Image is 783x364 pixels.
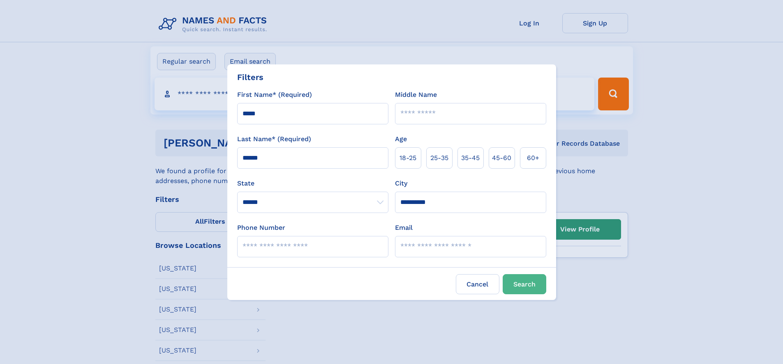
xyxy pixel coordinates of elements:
[503,274,546,294] button: Search
[237,134,311,144] label: Last Name* (Required)
[237,179,388,188] label: State
[237,90,312,100] label: First Name* (Required)
[395,223,413,233] label: Email
[456,274,499,294] label: Cancel
[461,153,480,163] span: 35‑45
[492,153,511,163] span: 45‑60
[395,90,437,100] label: Middle Name
[395,179,407,188] label: City
[400,153,416,163] span: 18‑25
[430,153,448,163] span: 25‑35
[237,71,263,83] div: Filters
[237,223,285,233] label: Phone Number
[395,134,407,144] label: Age
[527,153,539,163] span: 60+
